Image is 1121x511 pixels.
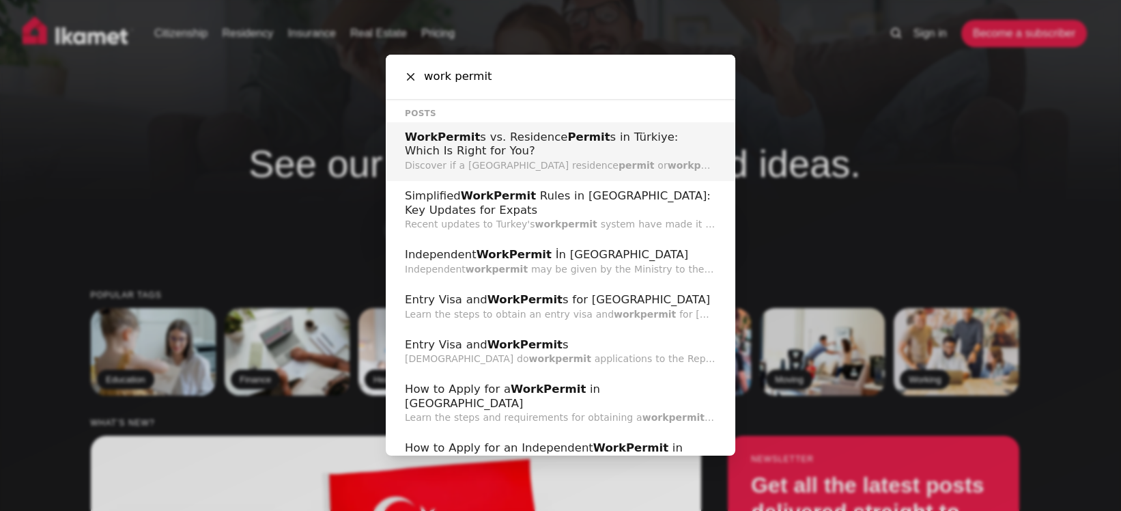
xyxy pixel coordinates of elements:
span: permit [668,412,714,423]
span: permit [561,219,597,230]
p: Learn the steps to obtain an entry visa and for [GEOGRAPHIC_DATA], including the application proc... [405,307,716,322]
span: permit [492,264,528,275]
span: Permit [626,441,668,454]
span: Permit [520,338,563,351]
span: Permit [494,189,536,202]
p: [DEMOGRAPHIC_DATA] do applications to the Republic of [GEOGRAPHIC_DATA] representative in the cou... [405,352,716,366]
span: Permit [520,293,563,306]
p: Recent updates to Turkey's system have made it easier for foreign nationals, eliminating the requ... [405,217,716,232]
span: work [668,160,694,171]
span: permit [555,353,591,364]
span: Permit [509,248,552,261]
span: permit [640,309,677,320]
span: work [529,353,556,364]
span: work [642,412,669,423]
h2: How to Apply for a in [GEOGRAPHIC_DATA] [405,383,716,411]
p: Learn the steps and requirements for obtaining a in [GEOGRAPHIC_DATA], whether you are applying f... [405,411,716,425]
span: Work [593,441,626,454]
h2: s vs. Residence s in Türkiye: Which Is Right for You? [405,130,716,158]
span: Work [511,383,543,396]
h2: Simplified Rules in [GEOGRAPHIC_DATA]: Key Updates for Expats [405,189,716,217]
span: Permit [567,130,610,143]
span: Work [487,338,520,351]
input: Search posts, tags and authors [416,55,716,99]
h1: Posts [405,107,716,120]
span: Permit [543,383,586,396]
span: Work [477,248,509,261]
span: Permit [438,130,480,143]
p: Discover if a [GEOGRAPHIC_DATA] residence or suits your needs. Learn about eligibility, advantage... [405,158,716,173]
span: work [466,264,492,275]
p: Independent may be given by the Ministry to the [DEMOGRAPHIC_DATA], who will independently, on co... [405,262,716,277]
span: permit [694,160,730,171]
h2: Entry Visa and s [405,338,716,353]
span: work [535,219,561,230]
h2: Independent İn [GEOGRAPHIC_DATA] [405,248,716,262]
h2: Entry Visa and s for [GEOGRAPHIC_DATA] [405,293,716,307]
span: Work [405,130,438,143]
span: Work [461,189,494,202]
span: work [614,309,640,320]
span: permit [619,160,655,171]
span: Work [487,293,520,306]
h2: How to Apply for an Independent in [GEOGRAPHIC_DATA] [405,441,716,469]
